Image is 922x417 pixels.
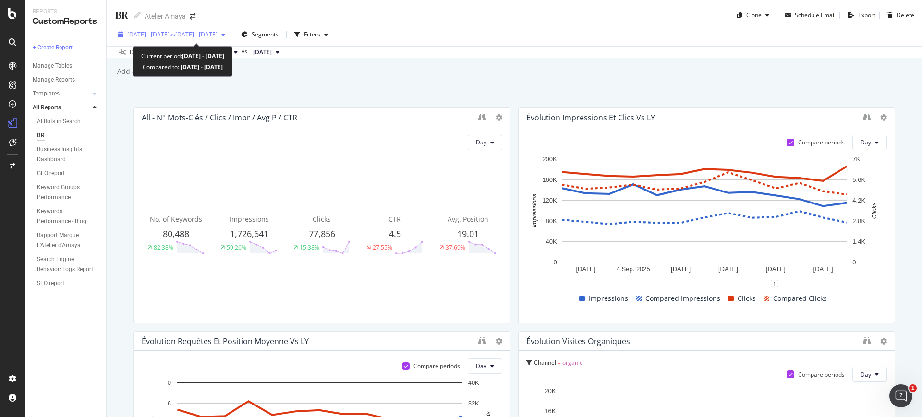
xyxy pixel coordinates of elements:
span: Clicks [313,214,331,224]
text: 120K [542,197,557,204]
div: All - N° mots-clés / Clics / Impr / Avg P / CTRDayNo. of Keywords80,48882.38%Impressions1,726,641... [133,107,510,323]
text: 1.4K [852,238,865,245]
span: Compared Clicks [773,293,827,304]
div: Schedule Email [795,11,836,19]
div: Filters [304,30,320,38]
span: Channel [534,358,556,367]
text: 5.6K [852,176,865,183]
b: [DATE] - [DATE] [182,52,224,60]
span: [DATE] - [DATE] [127,30,170,38]
div: Compare periods [798,370,845,379]
iframe: Intercom live chat [889,384,912,407]
a: Keywords Performance - Blog [37,206,99,226]
span: Compared Impressions [645,293,720,304]
div: Clone [746,11,762,19]
text: 0 [852,259,856,266]
a: Keyword Groups Performance [37,182,99,203]
text: 2.8K [852,217,865,225]
a: Manage Tables [33,61,99,71]
span: 19.01 [457,228,479,239]
span: 1,726,641 [230,228,268,239]
text: 4.2K [852,197,865,204]
button: [DATE] [249,47,283,58]
a: Manage Reports [33,75,99,85]
span: Day [476,362,486,370]
button: Delete [884,8,914,23]
text: 160K [542,176,557,183]
span: Avg. Position [448,214,488,224]
a: Templates [33,89,90,99]
div: Manage Reports [33,75,75,85]
div: GEO report [37,168,65,179]
div: Keyword Groups Performance [37,182,93,203]
span: 80,488 [163,228,189,239]
span: No. of Keywords [150,214,202,224]
div: Search Engine Behavior: Logs Report [37,254,94,274]
text: 40K [468,379,479,386]
svg: A chart. [526,154,883,284]
div: Data crossed with the Crawls [130,48,207,57]
text: 0 [168,379,171,386]
span: CTR [388,214,401,224]
div: binoculars [863,113,871,121]
a: Business Insights Dashboard [37,144,99,165]
span: vs [242,47,249,56]
text: 7K [852,155,860,163]
div: binoculars [863,337,871,345]
div: Manage Tables [33,61,72,71]
span: 1 [909,384,917,392]
div: binoculars [478,113,486,121]
span: Clicks [738,293,756,304]
div: Rapport Marque L'Atelier d'Amaya [37,230,93,250]
button: Day [468,135,502,150]
span: Impressions [589,293,628,304]
div: 1 [771,280,778,287]
a: AI Bots in Search [37,117,99,127]
div: Compared to: [143,61,223,72]
text: 200K [542,155,557,163]
b: [DATE] - [DATE] [179,63,223,71]
span: vs [DATE] - [DATE] [170,30,218,38]
button: [DATE] - [DATE]vs[DATE] - [DATE] [114,27,229,42]
text: 40K [546,238,557,245]
text: 6 [168,400,171,407]
div: 37.69% [446,243,465,251]
text: 80K [546,217,557,225]
text: [DATE] [766,265,786,273]
div: 82.38% [154,243,173,251]
div: 27.55% [373,243,392,251]
a: GEO report [37,168,99,179]
text: Impressions [531,193,538,227]
div: binoculars [478,337,486,345]
div: + Create Report [33,43,73,53]
div: Évolution impressions et clics vs LYCompare periodsDayA chart.1ImpressionsCompared ImpressionsCli... [518,107,895,323]
button: Clone [733,8,773,23]
a: SEO report [37,278,99,288]
a: + Create Report [33,43,99,53]
div: Compare periods [413,362,460,370]
div: Évolution impressions et clics vs LY [526,113,655,122]
div: Keywords Performance - Blog [37,206,92,226]
text: 32K [468,400,479,407]
div: 15.38% [300,243,319,251]
div: Current period: [141,50,224,61]
div: arrow-right-arrow-left [190,13,195,20]
span: organic [562,358,582,367]
text: Clicks [871,202,878,219]
a: All Reports [33,103,90,113]
a: Rapport Marque L'Atelier d'Amaya [37,230,99,250]
button: Export [844,8,875,23]
button: Day [852,367,887,382]
div: AI Bots in Search [37,117,81,127]
span: Day [861,138,871,146]
div: 59.26% [227,243,246,251]
div: Évolution Visites organiques [526,336,630,346]
div: All Reports [33,103,61,113]
div: Templates [33,89,60,99]
span: 77,856 [309,228,335,239]
span: = [558,358,561,367]
text: [DATE] [813,265,833,273]
a: Search Engine Behavior: Logs Report [37,254,99,274]
span: Day [861,370,871,379]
